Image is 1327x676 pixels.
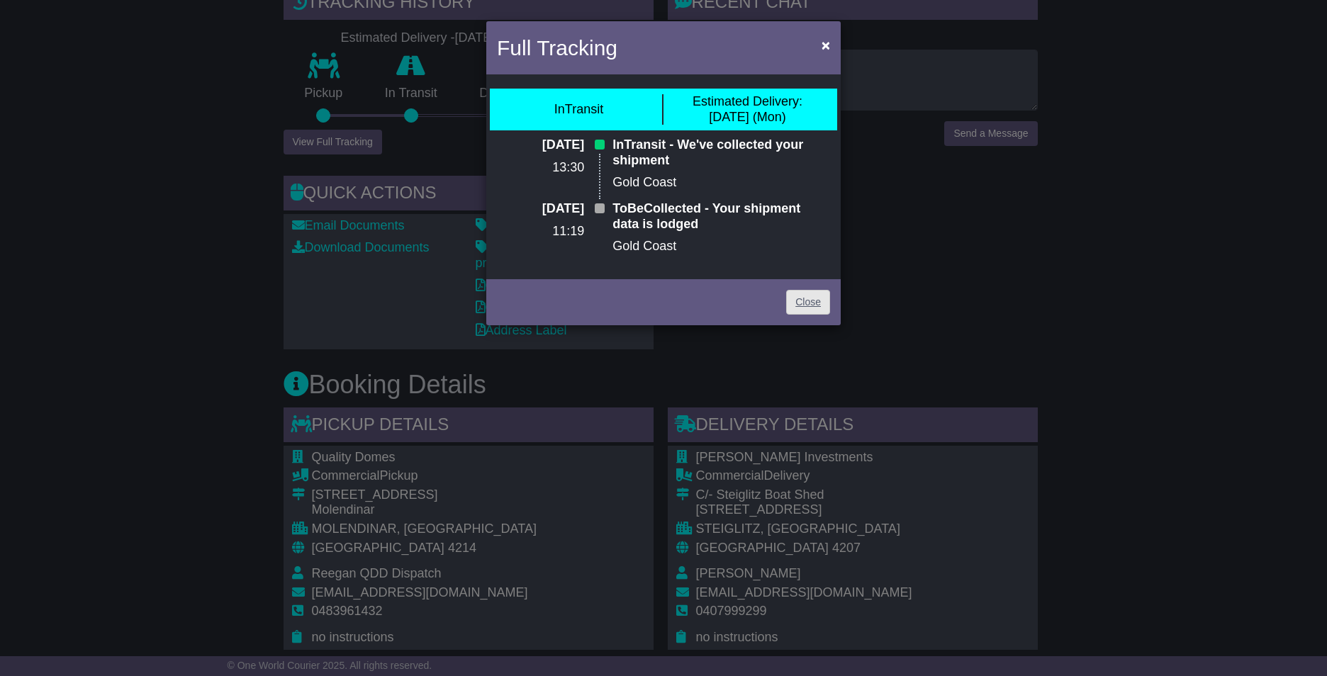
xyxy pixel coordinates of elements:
div: [DATE] (Mon) [693,94,802,125]
p: Gold Coast [612,175,830,191]
p: 13:30 [497,160,584,176]
h4: Full Tracking [497,32,617,64]
p: [DATE] [497,201,584,217]
p: ToBeCollected - Your shipment data is lodged [612,201,830,232]
button: Close [814,30,837,60]
p: [DATE] [497,137,584,153]
p: InTransit - We've collected your shipment [612,137,830,168]
span: × [822,37,830,53]
p: 11:19 [497,224,584,240]
a: Close [786,290,830,315]
p: Gold Coast [612,239,830,254]
div: InTransit [554,102,603,118]
span: Estimated Delivery: [693,94,802,108]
